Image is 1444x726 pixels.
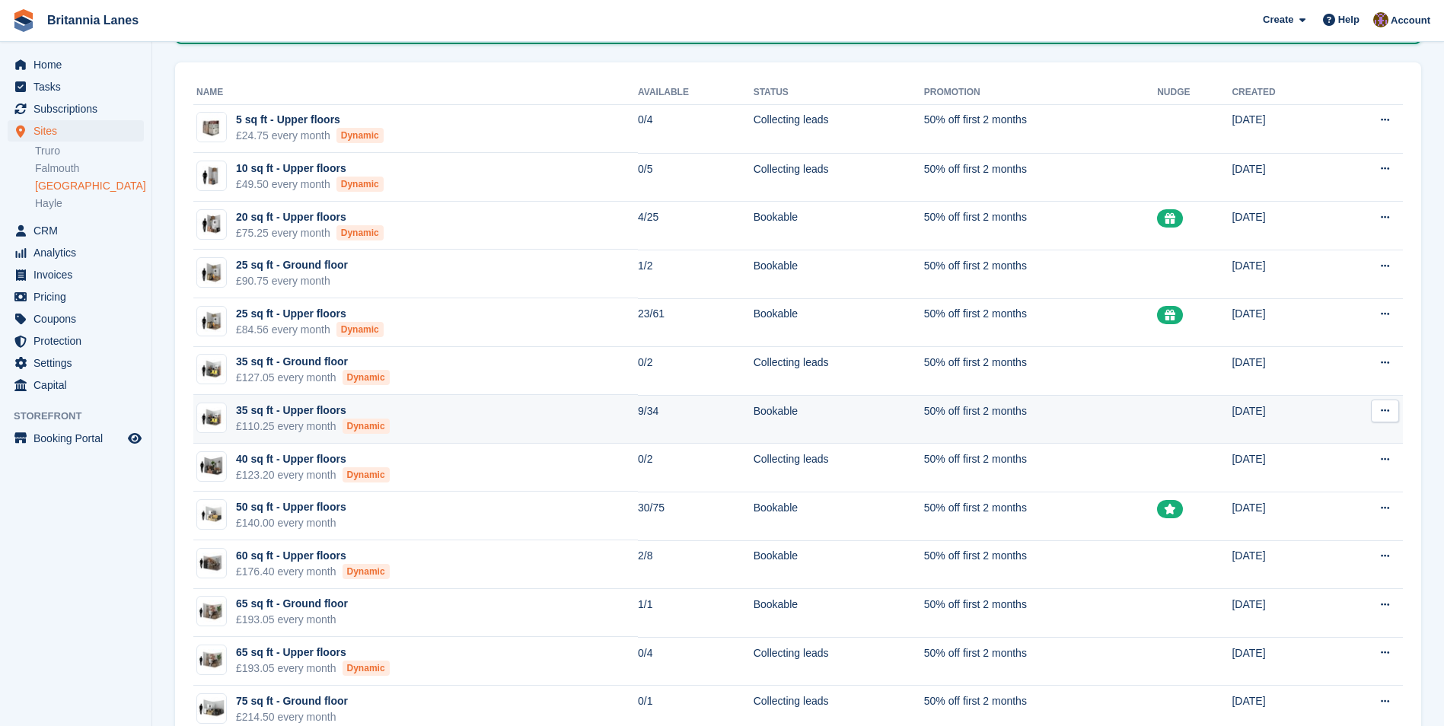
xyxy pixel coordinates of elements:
div: 20 sq ft - Upper floors [236,209,384,225]
span: Coupons [33,308,125,330]
span: Sites [33,120,125,142]
td: 1/2 [638,250,754,298]
div: 35 sq ft - Ground floor [236,354,390,370]
img: 75-sqft-unit.jpg [197,697,226,719]
a: menu [8,374,144,396]
div: 60 sq ft - Upper floors [236,548,390,564]
div: £123.20 every month [236,467,390,483]
td: [DATE] [1232,347,1331,396]
td: 50% off first 2 months [924,589,1157,638]
a: menu [8,308,144,330]
td: Collecting leads [754,444,924,492]
div: Dynamic [336,128,384,143]
img: 10-sqft-unit.jpg [197,165,226,187]
img: stora-icon-8386f47178a22dfd0bd8f6a31ec36ba5ce8667c1dd55bd0f319d3a0aa187defe.svg [12,9,35,32]
a: Preview store [126,429,144,447]
td: Bookable [754,492,924,540]
td: Collecting leads [754,347,924,396]
td: Collecting leads [754,153,924,202]
td: Collecting leads [754,637,924,686]
a: menu [8,98,144,119]
div: £140.00 every month [236,515,346,531]
td: Bookable [754,589,924,638]
td: Bookable [754,395,924,444]
span: Storefront [14,409,151,424]
a: menu [8,76,144,97]
img: Andy Collier [1373,12,1388,27]
td: [DATE] [1232,444,1331,492]
img: 35-sqft-unit.jpg [197,407,226,429]
a: Truro [35,144,144,158]
span: Capital [33,374,125,396]
td: 23/61 [638,298,754,347]
td: [DATE] [1232,202,1331,250]
th: Name [193,81,638,105]
th: Nudge [1157,81,1232,105]
span: Protection [33,330,125,352]
th: Available [638,81,754,105]
th: Status [754,81,924,105]
div: 10 sq ft - Upper floors [236,161,384,177]
div: Dynamic [336,225,384,240]
td: 50% off first 2 months [924,104,1157,153]
span: Invoices [33,264,125,285]
td: 50% off first 2 months [924,444,1157,492]
div: £24.75 every month [236,128,384,144]
span: Create [1263,12,1293,27]
span: Booking Portal [33,428,125,449]
div: £214.50 every month [236,709,348,725]
td: [DATE] [1232,589,1331,638]
td: 0/2 [638,444,754,492]
div: 40 sq ft - Upper floors [236,451,390,467]
td: 50% off first 2 months [924,298,1157,347]
td: Bookable [754,250,924,298]
td: [DATE] [1232,395,1331,444]
td: 50% off first 2 months [924,347,1157,396]
div: £49.50 every month [236,177,384,193]
div: Dynamic [343,370,390,385]
span: Tasks [33,76,125,97]
img: 20-sqft-unit.jpg [197,213,226,235]
td: [DATE] [1232,153,1331,202]
div: Dynamic [336,322,384,337]
td: 9/34 [638,395,754,444]
a: menu [8,352,144,374]
span: CRM [33,220,125,241]
td: [DATE] [1232,540,1331,589]
img: 64-sqft-unit.jpg [197,600,226,623]
a: Falmouth [35,161,144,176]
td: [DATE] [1232,104,1331,153]
div: Dynamic [343,661,390,676]
td: 50% off first 2 months [924,395,1157,444]
div: £127.05 every month [236,370,390,386]
th: Promotion [924,81,1157,105]
td: 50% off first 2 months [924,637,1157,686]
td: 0/2 [638,347,754,396]
img: 25-sqft-unit.jpg [197,262,226,284]
td: 50% off first 2 months [924,250,1157,298]
td: 50% off first 2 months [924,492,1157,540]
td: 50% off first 2 months [924,202,1157,250]
img: 40-sqft-unit.jpg [197,455,226,477]
div: £90.75 every month [236,273,348,289]
td: 0/5 [638,153,754,202]
div: Dynamic [343,467,390,482]
span: Account [1391,13,1430,28]
td: 2/8 [638,540,754,589]
div: 65 sq ft - Ground floor [236,596,348,612]
img: 25-sqft-unit.jpg [197,310,226,333]
img: 64-sqft-unit.jpg [197,649,226,671]
div: £84.56 every month [236,322,384,338]
div: 50 sq ft - Upper floors [236,499,346,515]
img: 35-sqft-unit.jpg [197,358,226,381]
th: Created [1232,81,1331,105]
div: 25 sq ft - Ground floor [236,257,348,273]
span: Settings [33,352,125,374]
td: 50% off first 2 months [924,153,1157,202]
a: menu [8,242,144,263]
a: menu [8,330,144,352]
div: Dynamic [343,564,390,579]
div: Dynamic [336,177,384,192]
img: Locker%20Small%20-%20Plain.jpg [197,113,226,142]
a: menu [8,286,144,307]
